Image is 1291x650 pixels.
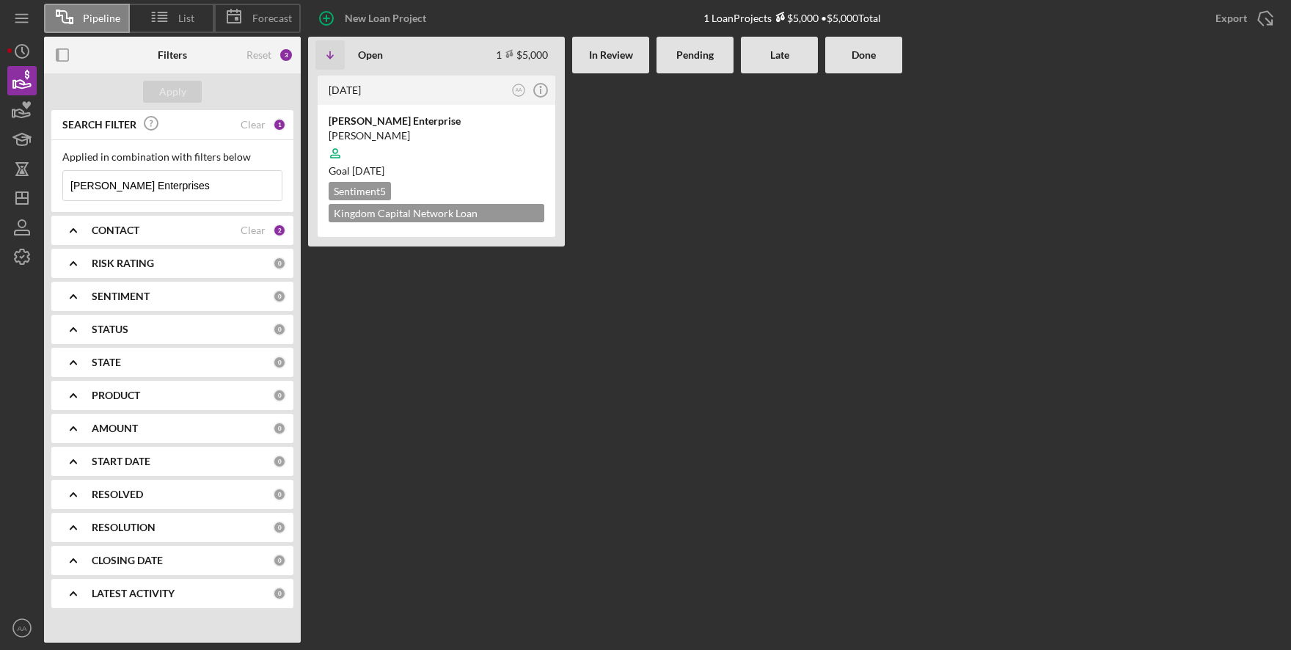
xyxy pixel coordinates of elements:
span: List [178,12,194,24]
b: STATUS [92,324,128,335]
b: CONTACT [92,224,139,236]
div: New Loan Project [345,4,426,33]
div: 0 [273,455,286,468]
span: Forecast [252,12,292,24]
div: Reset [246,49,271,61]
b: PRODUCT [92,390,140,401]
b: SEARCH FILTER [62,119,136,131]
b: SENTIMENT [92,291,150,302]
div: 0 [273,356,286,369]
div: Clear [241,119,266,131]
div: 1 [273,118,286,131]
b: AMOUNT [92,423,138,434]
div: Applied in combination with filters below [62,151,282,163]
b: Filters [158,49,187,61]
text: AA [18,624,27,632]
div: Apply [159,81,186,103]
div: 0 [273,587,286,600]
div: 0 [273,422,286,435]
time: 09/18/2025 [352,164,384,177]
div: 0 [273,323,286,336]
b: RESOLUTION [92,522,156,533]
b: CLOSING DATE [92,555,163,566]
b: START DATE [92,456,150,467]
button: New Loan Project [308,4,441,33]
button: AA [7,613,37,643]
div: 0 [273,521,286,534]
a: [DATE]AA[PERSON_NAME] Enterprise[PERSON_NAME]Goal [DATE]Sentiment5Kingdom Capital Network Loan Ap... [315,73,557,239]
div: Kingdom Capital Network Loan Application $5,000 [329,204,544,222]
div: $5,000 [772,12,819,24]
div: [PERSON_NAME] [329,128,544,143]
div: 1 $5,000 [496,48,548,61]
div: Clear [241,224,266,236]
div: 0 [273,488,286,501]
b: STATE [92,357,121,368]
b: In Review [589,49,633,61]
button: AA [509,81,529,101]
div: [PERSON_NAME] Enterprise [329,114,544,128]
div: 0 [273,389,286,402]
button: Export [1201,4,1284,33]
div: 3 [279,48,293,62]
button: Apply [143,81,202,103]
span: Goal [329,164,384,177]
time: 2025-07-02 17:37 [329,84,361,96]
div: 0 [273,290,286,303]
div: 0 [273,554,286,567]
b: Done [852,49,876,61]
b: Pending [676,49,714,61]
b: Late [770,49,789,61]
text: AA [516,87,522,92]
div: Export [1215,4,1247,33]
b: RESOLVED [92,489,143,500]
span: Pipeline [83,12,120,24]
b: LATEST ACTIVITY [92,588,175,599]
b: Open [358,49,383,61]
div: Sentiment 5 [329,182,391,200]
b: RISK RATING [92,258,154,269]
div: 1 Loan Projects • $5,000 Total [703,12,881,24]
div: 2 [273,224,286,237]
div: 0 [273,257,286,270]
